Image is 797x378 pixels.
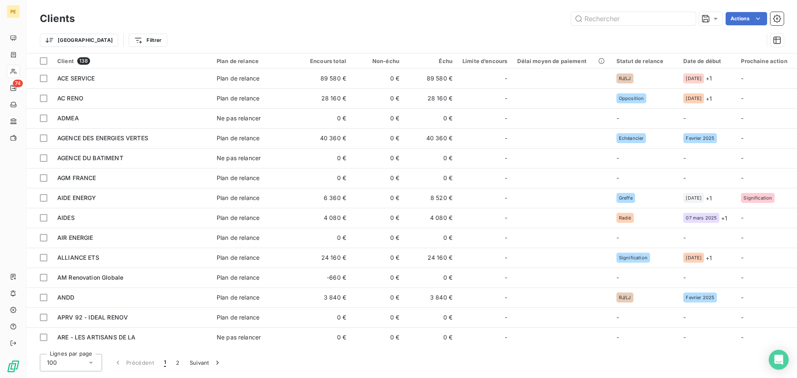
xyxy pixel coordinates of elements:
[686,195,702,200] span: [DATE]
[298,108,351,128] td: 0 €
[129,34,167,47] button: Filtrer
[404,128,457,148] td: 40 360 €
[57,334,136,341] span: ARE - LES ARTISANS DE LA
[13,80,23,87] span: 74
[686,136,714,141] span: Fevrier 2025
[505,333,507,341] span: -
[57,194,96,201] span: AIDE ENERGY
[683,174,686,181] span: -
[726,12,767,25] button: Actions
[298,268,351,288] td: -660 €
[769,350,789,370] div: Open Intercom Messenger
[185,354,227,371] button: Suivant
[217,174,259,182] div: Plan de relance
[619,195,633,200] span: Greffe
[404,108,457,128] td: 0 €
[619,255,648,260] span: Signification
[298,208,351,228] td: 4 080 €
[217,134,259,142] div: Plan de relance
[741,334,743,341] span: -
[77,57,90,65] span: 138
[619,96,644,101] span: Opposition
[303,58,346,64] div: Encours total
[57,75,95,82] span: ACE SERVICE
[7,360,20,373] img: Logo LeanPay
[57,95,83,102] span: AC RENO
[683,274,686,281] span: -
[616,154,619,161] span: -
[404,188,457,208] td: 8 520 €
[616,334,619,341] span: -
[217,194,259,202] div: Plan de relance
[298,168,351,188] td: 0 €
[505,214,507,222] span: -
[505,174,507,182] span: -
[109,354,159,371] button: Précédent
[351,327,404,347] td: 0 €
[616,234,619,241] span: -
[298,307,351,327] td: 0 €
[57,234,93,241] span: AIR ENERGIE
[404,248,457,268] td: 24 160 €
[505,94,507,102] span: -
[217,74,259,83] div: Plan de relance
[298,188,351,208] td: 6 360 €
[298,327,351,347] td: 0 €
[741,115,743,122] span: -
[351,188,404,208] td: 0 €
[741,95,743,102] span: -
[505,114,507,122] span: -
[404,228,457,248] td: 0 €
[505,74,507,83] span: -
[351,68,404,88] td: 0 €
[164,358,166,367] span: 1
[217,234,259,242] div: Plan de relance
[217,313,259,322] div: Plan de relance
[217,254,259,262] div: Plan de relance
[404,68,457,88] td: 89 580 €
[505,293,507,302] span: -
[298,148,351,168] td: 0 €
[217,114,261,122] div: Ne pas relancer
[706,194,712,202] span: + 1
[298,68,351,88] td: 89 580 €
[571,12,696,25] input: Rechercher
[619,215,631,220] span: Radié
[741,294,743,301] span: -
[741,58,797,64] div: Prochaine action
[171,354,184,371] button: 2
[217,154,261,162] div: Ne pas relancer
[741,174,743,181] span: -
[616,115,619,122] span: -
[505,234,507,242] span: -
[706,74,712,83] span: + 1
[351,208,404,228] td: 0 €
[721,214,727,222] span: + 1
[683,154,686,161] span: -
[404,327,457,347] td: 0 €
[351,288,404,307] td: 0 €
[743,195,772,200] span: Signification
[619,136,644,141] span: Echéancier
[351,248,404,268] td: 0 €
[351,228,404,248] td: 0 €
[351,108,404,128] td: 0 €
[217,293,259,302] div: Plan de relance
[505,273,507,282] span: -
[686,295,714,300] span: Fevrier 2025
[462,58,507,64] div: Limite d’encours
[706,254,712,262] span: + 1
[298,88,351,108] td: 28 160 €
[741,154,743,161] span: -
[616,274,619,281] span: -
[57,115,79,122] span: ADMEA
[217,94,259,102] div: Plan de relance
[351,148,404,168] td: 0 €
[619,295,631,300] span: RJ/LJ
[57,58,74,64] span: Client
[706,94,712,103] span: + 1
[47,358,57,367] span: 100
[217,214,259,222] div: Plan de relance
[505,154,507,162] span: -
[616,58,674,64] div: Statut de relance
